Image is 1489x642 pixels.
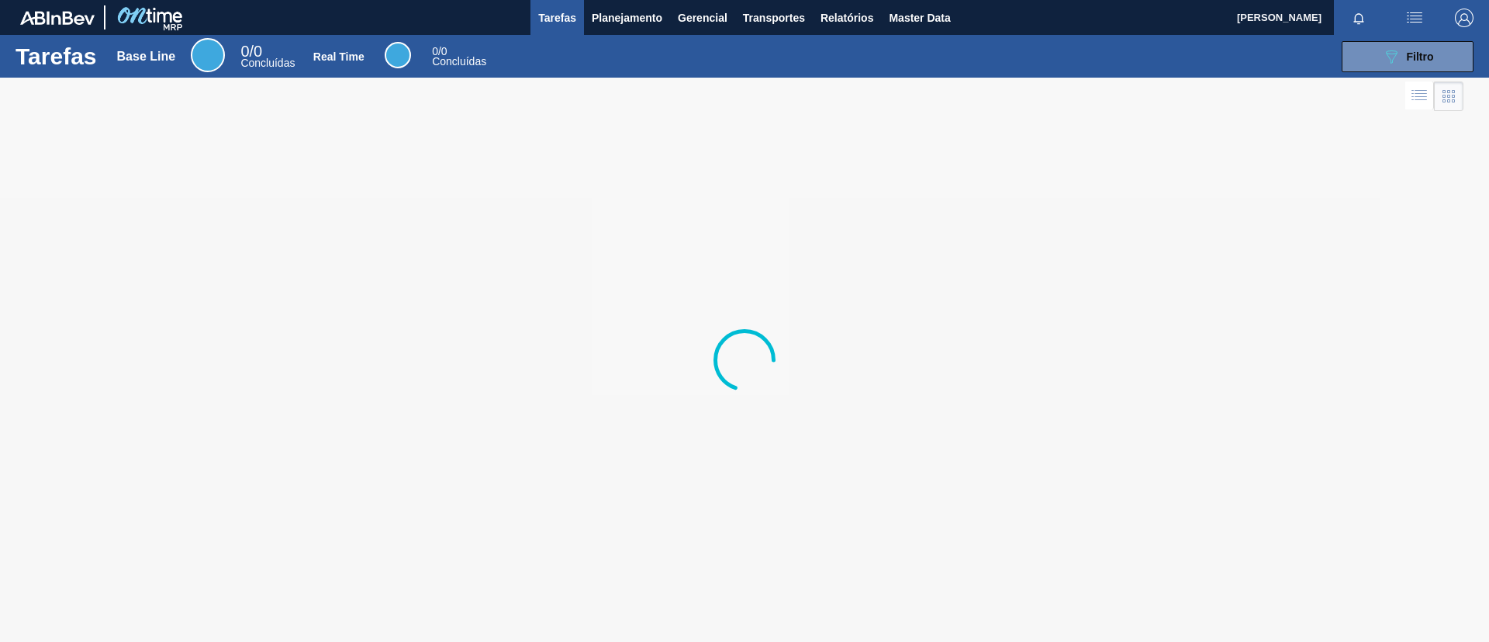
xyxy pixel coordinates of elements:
div: Real Time [432,47,486,67]
img: userActions [1405,9,1424,27]
span: 0 [240,43,249,60]
span: 0 [432,45,438,57]
div: Base Line [117,50,176,64]
button: Notificações [1334,7,1384,29]
span: Relatórios [821,9,873,27]
span: Tarefas [538,9,576,27]
img: TNhmsLtSVTkK8tSr43FrP2fwEKptu5GPRR3wAAAABJRU5ErkJggg== [20,11,95,25]
button: Filtro [1342,41,1473,72]
div: Real Time [385,42,411,68]
span: Transportes [743,9,805,27]
div: Real Time [313,50,364,63]
img: Logout [1455,9,1473,27]
span: Gerencial [678,9,727,27]
span: / 0 [432,45,447,57]
span: Concluídas [432,55,486,68]
span: Filtro [1407,50,1434,63]
div: Base Line [191,38,225,72]
h1: Tarefas [16,47,97,65]
span: Concluídas [240,57,295,69]
span: / 0 [240,43,262,60]
span: Planejamento [592,9,662,27]
div: Base Line [240,45,295,68]
span: Master Data [889,9,950,27]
